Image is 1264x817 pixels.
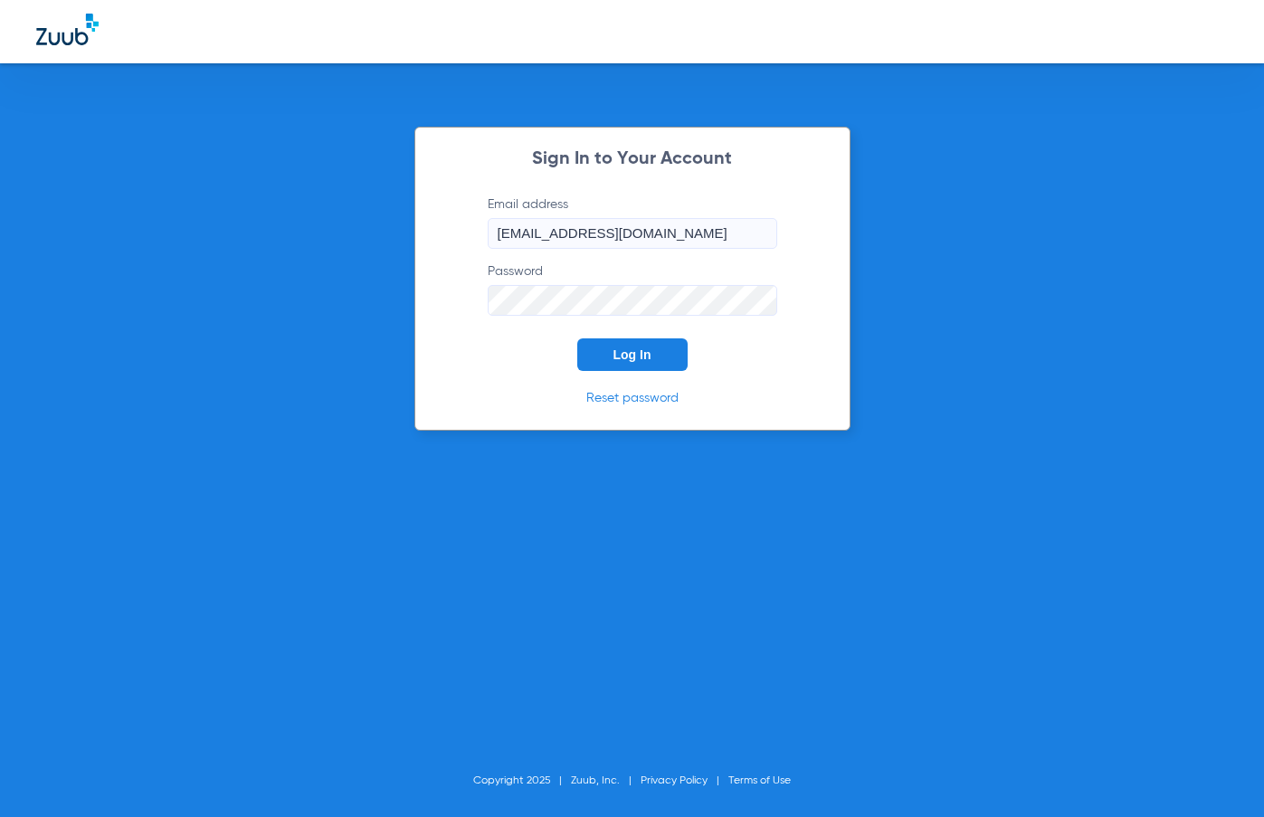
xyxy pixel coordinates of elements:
[488,262,777,316] label: Password
[488,285,777,316] input: Password
[473,772,571,790] li: Copyright 2025
[488,195,777,249] label: Email address
[36,14,99,45] img: Zuub Logo
[613,347,651,362] span: Log In
[577,338,688,371] button: Log In
[641,775,708,786] a: Privacy Policy
[488,218,777,249] input: Email address
[1174,730,1264,817] iframe: Chat Widget
[461,150,804,168] h2: Sign In to Your Account
[728,775,791,786] a: Terms of Use
[571,772,641,790] li: Zuub, Inc.
[586,392,679,404] a: Reset password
